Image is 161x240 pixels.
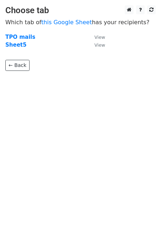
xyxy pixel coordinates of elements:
p: Which tab of has your recipients? [5,19,156,26]
small: View [94,42,105,48]
a: Sheet5 [5,42,26,48]
a: this Google Sheet [41,19,92,26]
a: View [87,34,105,40]
a: TPO mails [5,34,35,40]
small: View [94,35,105,40]
a: View [87,42,105,48]
a: ← Back [5,60,30,71]
h3: Choose tab [5,5,156,16]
